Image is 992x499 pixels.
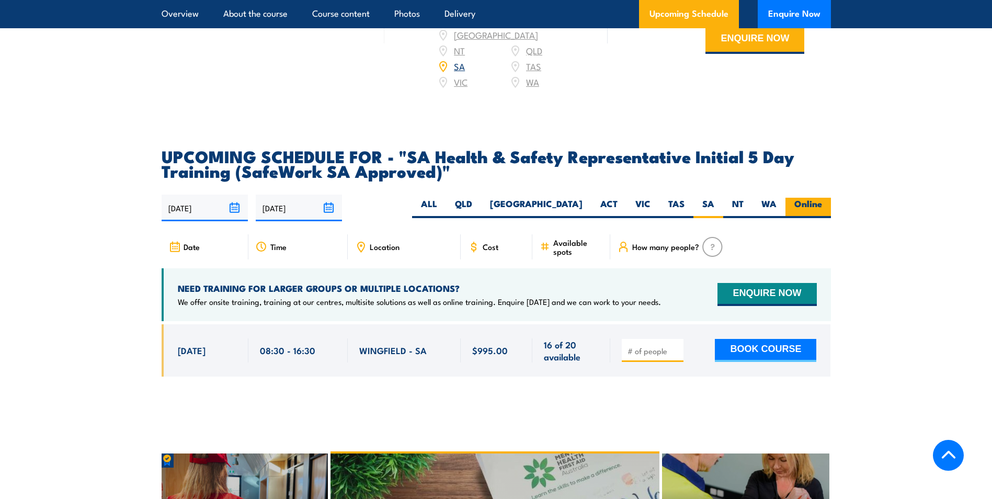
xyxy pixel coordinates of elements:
label: VIC [626,198,659,218]
label: ACT [591,198,626,218]
label: QLD [446,198,481,218]
span: Available spots [553,238,603,256]
span: Cost [483,242,498,251]
h2: UPCOMING SCHEDULE FOR - "SA Health & Safety Representative Initial 5 Day Training (SafeWork SA Ap... [162,149,831,178]
span: How many people? [632,242,699,251]
input: To date [256,195,342,221]
label: TAS [659,198,693,218]
a: SA [454,60,465,72]
button: BOOK COURSE [715,339,816,362]
span: Date [184,242,200,251]
span: 08:30 - 16:30 [260,344,315,356]
button: ENQUIRE NOW [705,26,804,54]
label: [GEOGRAPHIC_DATA] [481,198,591,218]
label: ALL [412,198,446,218]
p: We offer onsite training, training at our centres, multisite solutions as well as online training... [178,297,661,307]
input: # of people [628,346,680,356]
label: WA [752,198,785,218]
span: Location [370,242,400,251]
input: From date [162,195,248,221]
button: ENQUIRE NOW [717,283,816,306]
label: NT [723,198,752,218]
label: Online [785,198,831,218]
span: 16 of 20 available [544,338,599,363]
span: WINGFIELD - SA [359,344,427,356]
span: [DATE] [178,344,206,356]
span: Time [270,242,287,251]
label: SA [693,198,723,218]
h4: NEED TRAINING FOR LARGER GROUPS OR MULTIPLE LOCATIONS? [178,282,661,294]
span: $995.00 [472,344,508,356]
